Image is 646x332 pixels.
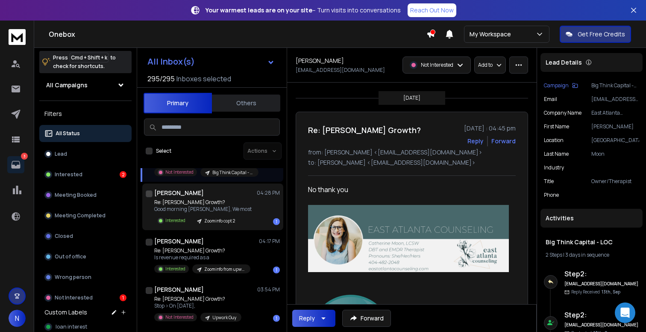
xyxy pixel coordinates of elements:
[39,145,132,163] button: Lead
[9,310,26,327] button: N
[204,266,245,273] p: Zoominfo from upwork guy maybe its a scam who knows
[39,166,132,183] button: Interested2
[154,296,241,302] p: Re: [PERSON_NAME] Growth?
[273,267,280,273] div: 1
[257,190,280,196] p: 04:28 PM
[467,137,484,145] button: Reply
[591,82,639,89] p: Big Think Capital - LOC
[403,95,420,101] p: [DATE]
[544,82,578,89] button: Campaign
[540,209,643,228] div: Activities
[55,212,106,219] p: Meeting Completed
[39,228,132,245] button: Closed
[56,130,80,137] p: All Status
[478,62,493,68] p: Add to
[308,148,516,157] p: from: [PERSON_NAME] <[EMAIL_ADDRESS][DOMAIN_NAME]>
[156,148,171,154] label: Select
[212,169,253,176] p: Big Think Capital - LOC
[342,310,391,327] button: Forward
[55,192,97,199] p: Meeting Booked
[120,171,126,178] div: 2
[299,314,315,323] div: Reply
[55,294,93,301] p: Not Interested
[55,274,91,281] p: Wrong person
[564,269,639,279] h6: Step 2 :
[165,169,194,175] p: Not Interested
[55,171,82,178] p: Interested
[204,218,235,224] p: Zoominfo copt 2
[602,289,620,295] span: 13th, Sep
[49,29,426,39] h1: Onebox
[154,189,204,197] h1: [PERSON_NAME]
[46,81,88,89] h1: All Campaigns
[296,56,344,65] h1: [PERSON_NAME]
[564,310,639,320] h6: Step 2 :
[39,269,132,286] button: Wrong person
[546,238,637,246] h1: Big Think Capital - LOC
[544,178,554,185] p: title
[206,6,401,15] p: – Turn visits into conversations
[544,164,564,171] p: industry
[154,199,252,206] p: Re: [PERSON_NAME] Growth?
[273,218,280,225] div: 1
[308,158,516,167] p: to: [PERSON_NAME] <[EMAIL_ADDRESS][DOMAIN_NAME]>
[39,248,132,265] button: Out of office
[44,308,87,317] h3: Custom Labels
[70,53,109,62] span: Cmd + Shift + k
[591,96,639,103] p: [EMAIL_ADDRESS][DOMAIN_NAME]
[578,30,625,39] p: Get Free Credits
[39,207,132,224] button: Meeting Completed
[257,286,280,293] p: 03:54 PM
[39,187,132,204] button: Meeting Booked
[141,53,282,70] button: All Inbox(s)
[206,6,312,14] strong: Your warmest leads are on your site
[53,53,116,71] p: Press to check for shortcuts.
[39,77,132,94] button: All Campaigns
[39,108,132,120] h3: Filters
[212,314,236,321] p: Upwork Guy
[546,58,582,67] p: Lead Details
[544,82,569,89] p: Campaign
[55,151,67,157] p: Lead
[560,26,631,43] button: Get Free Credits
[39,125,132,142] button: All Status
[154,247,250,254] p: Re: [PERSON_NAME] Growth?
[565,251,609,258] span: 3 days in sequence
[544,151,569,157] p: Last Name
[165,217,185,224] p: Interested
[55,253,86,260] p: Out of office
[154,285,204,294] h1: [PERSON_NAME]
[120,294,126,301] div: 1
[308,124,421,136] h1: Re: [PERSON_NAME] Growth?
[544,137,564,144] p: location
[165,266,185,272] p: Interested
[55,233,73,240] p: Closed
[546,251,562,258] span: 2 Steps
[176,74,231,84] h3: Inboxes selected
[259,238,280,245] p: 04:17 PM
[154,206,252,213] p: Good morning [PERSON_NAME], We most
[296,67,385,74] p: [EMAIL_ADDRESS][DOMAIN_NAME]
[56,323,87,330] span: loan interest
[212,94,280,113] button: Others
[615,302,635,323] div: Open Intercom Messenger
[544,192,559,199] p: Phone
[546,252,637,258] div: |
[491,137,516,145] div: Forward
[591,137,639,144] p: [GEOGRAPHIC_DATA]
[39,289,132,306] button: Not Interested1
[21,153,28,160] p: 3
[292,310,335,327] button: Reply
[591,110,639,116] p: East Atlanta Counseling Services
[564,281,639,287] h6: [EMAIL_ADDRESS][DOMAIN_NAME]
[273,315,280,322] div: 1
[544,96,557,103] p: Email
[408,3,456,17] a: Reach Out Now
[591,151,639,157] p: Moon
[544,110,581,116] p: Company Name
[544,123,569,130] p: First Name
[165,314,194,320] p: Not Interested
[7,156,24,173] a: 3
